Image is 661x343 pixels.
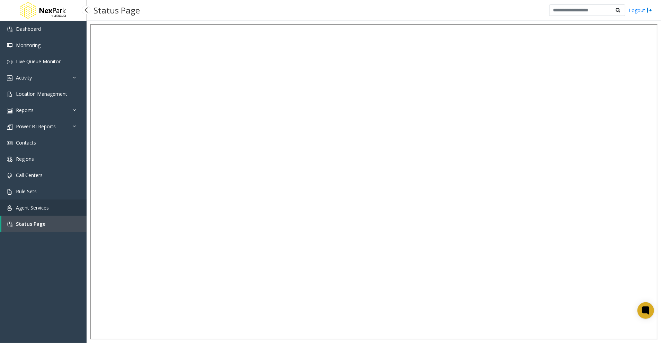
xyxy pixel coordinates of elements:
img: logout [647,7,652,14]
img: 'icon' [7,189,12,195]
span: Regions [16,156,34,162]
a: Logout [629,7,652,14]
img: 'icon' [7,92,12,97]
span: Monitoring [16,42,41,48]
span: Agent Services [16,204,49,211]
span: Activity [16,74,32,81]
img: 'icon' [7,157,12,162]
h3: Status Page [90,2,143,19]
img: 'icon' [7,75,12,81]
img: 'icon' [7,59,12,65]
a: Status Page [1,216,87,232]
span: Call Centers [16,172,43,178]
img: 'icon' [7,27,12,32]
img: 'icon' [7,173,12,178]
span: Reports [16,107,34,113]
img: 'icon' [7,140,12,146]
span: Live Queue Monitor [16,58,61,65]
span: Power BI Reports [16,123,56,130]
span: Status Page [16,221,45,227]
img: 'icon' [7,222,12,227]
span: Location Management [16,91,67,97]
img: 'icon' [7,205,12,211]
img: 'icon' [7,124,12,130]
span: Contacts [16,139,36,146]
img: 'icon' [7,43,12,48]
span: Rule Sets [16,188,37,195]
img: 'icon' [7,108,12,113]
span: Dashboard [16,26,41,32]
